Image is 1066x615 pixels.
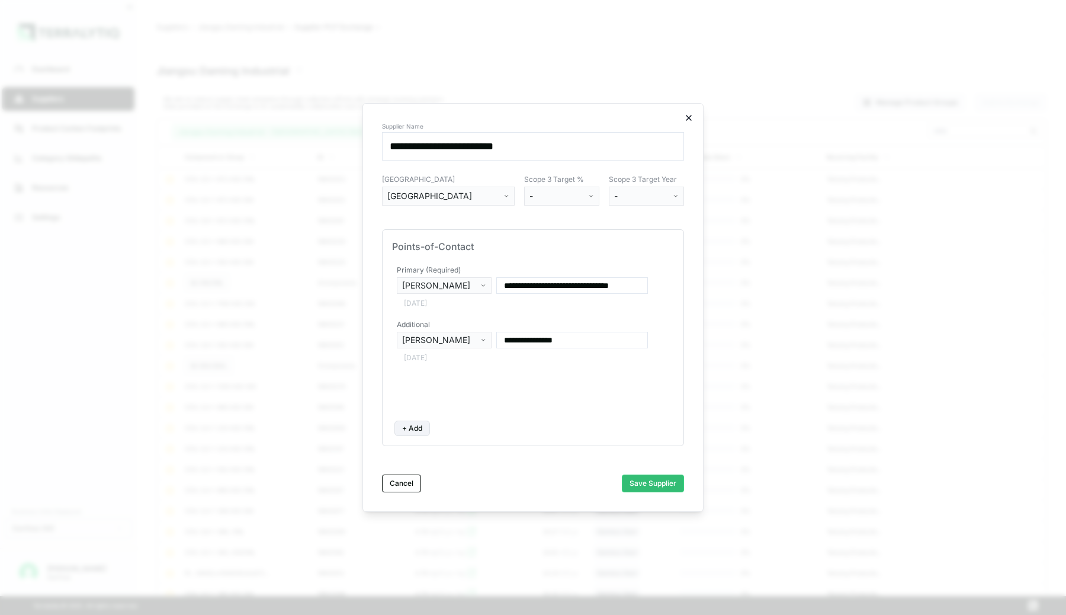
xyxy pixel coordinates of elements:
button: [PERSON_NAME] [397,277,492,294]
label: Supplier Name [382,123,684,130]
div: Additional [394,320,672,329]
div: [DATE] [404,299,427,308]
button: Cancel [382,475,421,492]
div: Points-of-Contact [392,239,674,254]
label: Scope 3 Target Year [609,175,685,184]
button: [PERSON_NAME] [397,332,492,348]
div: [GEOGRAPHIC_DATA] [387,190,501,202]
button: + Add [394,421,430,436]
div: [PERSON_NAME] [402,280,478,292]
label: Scope 3 Target % [524,175,600,184]
label: [GEOGRAPHIC_DATA] [382,175,515,184]
button: [GEOGRAPHIC_DATA] [382,187,515,206]
div: [PERSON_NAME] [402,334,478,346]
button: - [524,187,600,206]
button: Save Supplier [622,475,684,492]
div: [DATE] [404,353,427,363]
button: - [609,187,685,206]
div: Primary (Required) [394,265,672,275]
